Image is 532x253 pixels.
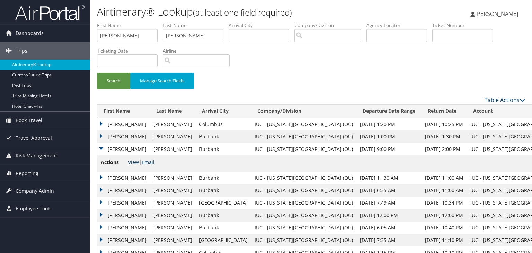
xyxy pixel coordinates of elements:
[16,129,52,147] span: Travel Approval
[16,25,44,42] span: Dashboards
[196,143,251,155] td: Burbank
[356,197,422,209] td: [DATE] 7:49 AM
[150,143,196,155] td: [PERSON_NAME]
[150,234,196,246] td: [PERSON_NAME]
[422,105,467,118] th: Return Date: activate to sort column ascending
[251,130,356,143] td: IUC - [US_STATE][GEOGRAPHIC_DATA] (OU)
[229,22,294,29] label: Arrival City
[356,234,422,246] td: [DATE] 7:35 AM
[142,159,154,165] a: Email
[251,172,356,184] td: IUC - [US_STATE][GEOGRAPHIC_DATA] (OU)
[196,184,251,197] td: Burbank
[16,165,38,182] span: Reporting
[475,10,518,18] span: [PERSON_NAME]
[16,147,57,164] span: Risk Management
[251,184,356,197] td: IUC - [US_STATE][GEOGRAPHIC_DATA] (OU)
[470,3,525,24] a: [PERSON_NAME]
[251,118,356,130] td: IUC - [US_STATE][GEOGRAPHIC_DATA] (OU)
[422,197,467,209] td: [DATE] 10:34 PM
[251,143,356,155] td: IUC - [US_STATE][GEOGRAPHIC_DATA] (OU)
[150,130,196,143] td: [PERSON_NAME]
[101,159,127,166] span: Actions
[16,112,42,129] span: Book Travel
[163,47,235,54] label: Airline
[356,184,422,197] td: [DATE] 6:35 AM
[356,222,422,234] td: [DATE] 6:05 AM
[163,22,229,29] label: Last Name
[251,222,356,234] td: IUC - [US_STATE][GEOGRAPHIC_DATA] (OU)
[356,130,422,143] td: [DATE] 1:00 PM
[97,4,382,19] h1: Airtinerary® Lookup
[422,118,467,130] td: [DATE] 10:25 PM
[97,222,150,234] td: [PERSON_NAME]
[356,209,422,222] td: [DATE] 12:00 PM
[251,234,356,246] td: IUC - [US_STATE][GEOGRAPHIC_DATA] (OU)
[128,159,139,165] a: View
[251,197,356,209] td: IUC - [US_STATE][GEOGRAPHIC_DATA] (OU)
[97,47,163,54] label: Ticketing Date
[196,130,251,143] td: Burbank
[16,42,27,60] span: Trips
[196,234,251,246] td: [GEOGRAPHIC_DATA]
[432,22,498,29] label: Ticket Number
[150,209,196,222] td: [PERSON_NAME]
[128,159,154,165] span: |
[356,118,422,130] td: [DATE] 1:20 PM
[485,96,525,104] a: Table Actions
[422,209,467,222] td: [DATE] 12:00 PM
[196,172,251,184] td: Burbank
[97,197,150,209] td: [PERSON_NAME]
[356,172,422,184] td: [DATE] 11:30 AM
[150,197,196,209] td: [PERSON_NAME]
[97,143,150,155] td: [PERSON_NAME]
[97,172,150,184] td: [PERSON_NAME]
[150,222,196,234] td: [PERSON_NAME]
[422,143,467,155] td: [DATE] 2:00 PM
[196,105,251,118] th: Arrival City: activate to sort column ascending
[196,222,251,234] td: Burbank
[97,184,150,197] td: [PERSON_NAME]
[97,73,130,89] button: Search
[196,118,251,130] td: Columbus
[97,22,163,29] label: First Name
[366,22,432,29] label: Agency Locator
[422,172,467,184] td: [DATE] 11:00 AM
[150,105,196,118] th: Last Name: activate to sort column ascending
[422,184,467,197] td: [DATE] 11:00 AM
[97,105,150,118] th: First Name: activate to sort column ascending
[422,234,467,246] td: [DATE] 11:10 PM
[193,7,292,18] small: (at least one field required)
[422,222,467,234] td: [DATE] 10:40 PM
[130,73,194,89] button: Manage Search Fields
[422,130,467,143] td: [DATE] 1:30 PM
[150,184,196,197] td: [PERSON_NAME]
[16,200,52,217] span: Employee Tools
[196,197,251,209] td: [GEOGRAPHIC_DATA]
[97,209,150,222] td: [PERSON_NAME]
[196,209,251,222] td: Burbank
[150,118,196,130] td: [PERSON_NAME]
[251,209,356,222] td: IUC - [US_STATE][GEOGRAPHIC_DATA] (OU)
[97,234,150,246] td: [PERSON_NAME]
[356,105,422,118] th: Departure Date Range: activate to sort column ascending
[251,105,356,118] th: Company/Division
[356,143,422,155] td: [DATE] 9:00 PM
[97,130,150,143] td: [PERSON_NAME]
[15,4,85,21] img: airportal-logo.png
[294,22,366,29] label: Company/Division
[16,182,54,200] span: Company Admin
[97,118,150,130] td: [PERSON_NAME]
[150,172,196,184] td: [PERSON_NAME]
